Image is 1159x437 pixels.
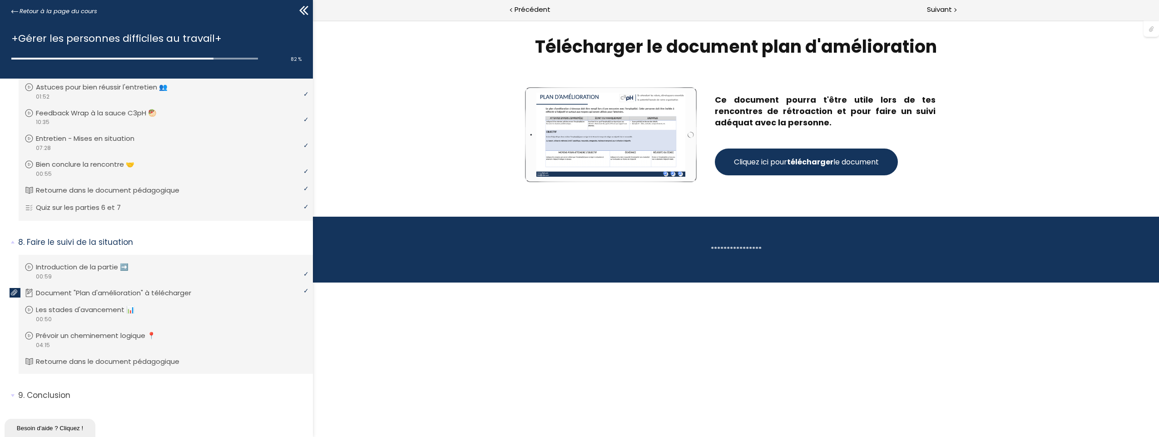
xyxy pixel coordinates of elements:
[5,417,97,437] iframe: chat widget
[11,30,297,46] h1: +Gérer les personnes difficiles au travail+
[421,136,566,148] span: Cliquez ici pour le document
[402,74,623,108] span: Ce document pourra t'être utile lors de tes rencontres de rétroaction et pour faire un suivi adéq...
[36,134,148,144] p: Entretien - Mises en situation
[18,237,306,248] p: Faire le suivi de la situation
[927,4,952,15] span: Suivant
[18,237,25,248] span: 8.
[402,129,585,155] button: Cliquez ici pourtéléchargerle document
[20,6,97,16] span: Retour à la page du cours
[36,108,170,118] p: Feedback Wrap à la sauce C3pH 🥙
[474,137,520,147] strong: télécharger
[35,118,50,126] span: 10:35
[35,315,52,323] span: 00:50
[35,93,50,101] span: 01:52
[11,6,97,16] a: Retour à la page du cours
[35,273,52,281] span: 00:59
[36,262,142,272] p: Introduction de la partie ➡️
[36,82,181,92] p: Astuces pour bien réussir l'entretien 👥
[212,16,634,38] div: Télécharger le document plan d'amélioration
[291,56,302,63] span: 82 %
[515,4,550,15] span: Précédent
[36,159,148,169] p: Bien conclure la rencontre 🤝
[18,390,25,401] span: 9.
[18,390,306,401] p: Conclusion
[35,144,51,152] span: 07:28
[36,185,193,195] p: Retourne dans le document pédagogique
[35,170,52,178] span: 00:55
[36,203,134,213] p: Quiz sur les parties 6 et 7
[36,305,149,315] p: Les stades d'avancement 📊
[36,288,205,298] p: Document "Plan d'amélioration" à télécharger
